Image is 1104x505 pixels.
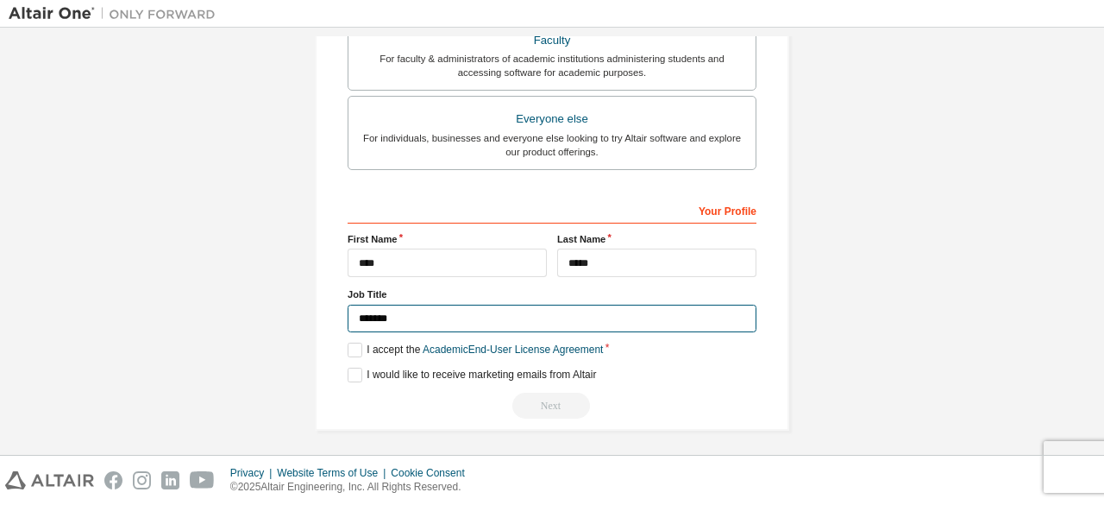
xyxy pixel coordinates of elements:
[348,368,596,382] label: I would like to receive marketing emails from Altair
[359,131,745,159] div: For individuals, businesses and everyone else looking to try Altair software and explore our prod...
[557,232,756,246] label: Last Name
[230,480,475,495] p: © 2025 Altair Engineering, Inc. All Rights Reserved.
[359,52,745,79] div: For faculty & administrators of academic institutions administering students and accessing softwa...
[161,471,179,489] img: linkedin.svg
[359,28,745,53] div: Faculty
[190,471,215,489] img: youtube.svg
[5,471,94,489] img: altair_logo.svg
[133,471,151,489] img: instagram.svg
[348,343,603,357] label: I accept the
[348,232,547,246] label: First Name
[348,196,756,224] div: Your Profile
[277,466,391,480] div: Website Terms of Use
[348,287,756,301] label: Job Title
[348,393,756,419] div: Read and acccept EULA to continue
[359,107,745,131] div: Everyone else
[9,5,224,22] img: Altair One
[104,471,122,489] img: facebook.svg
[423,344,603,356] a: Academic End-User License Agreement
[230,466,277,480] div: Privacy
[391,466,474,480] div: Cookie Consent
